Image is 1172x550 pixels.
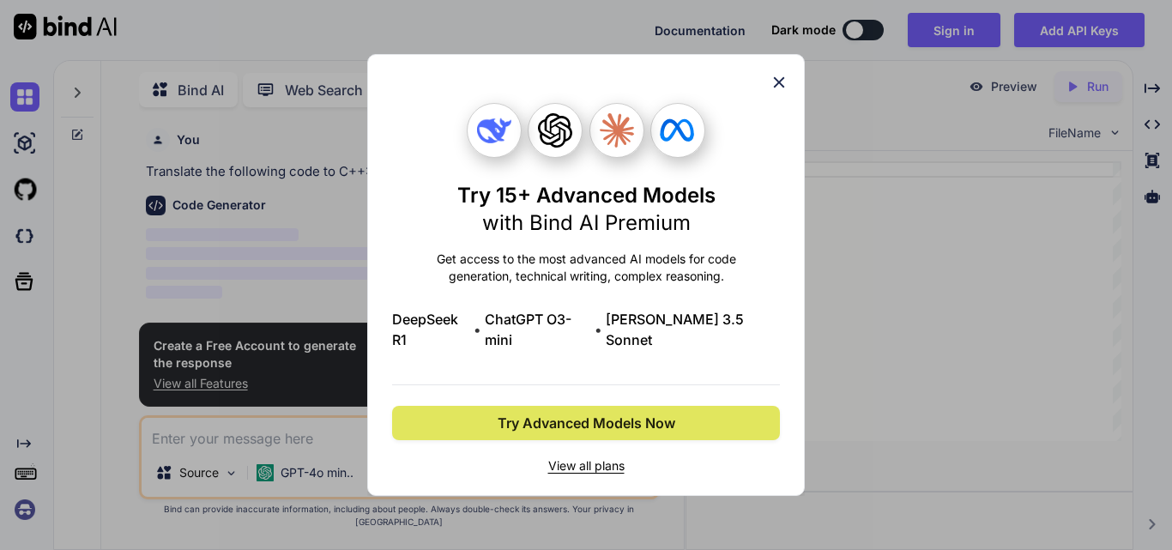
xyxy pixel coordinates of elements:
span: DeepSeek R1 [392,309,470,350]
span: with Bind AI Premium [482,210,691,235]
h1: Try 15+ Advanced Models [457,182,716,237]
button: Try Advanced Models Now [392,406,780,440]
span: Try Advanced Models Now [498,413,675,433]
span: • [595,319,602,340]
span: ChatGPT O3-mini [485,309,591,350]
span: View all plans [392,457,780,474]
span: [PERSON_NAME] 3.5 Sonnet [606,309,780,350]
img: Deepseek [477,113,511,148]
span: • [474,319,481,340]
p: Get access to the most advanced AI models for code generation, technical writing, complex reasoning. [392,251,780,285]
